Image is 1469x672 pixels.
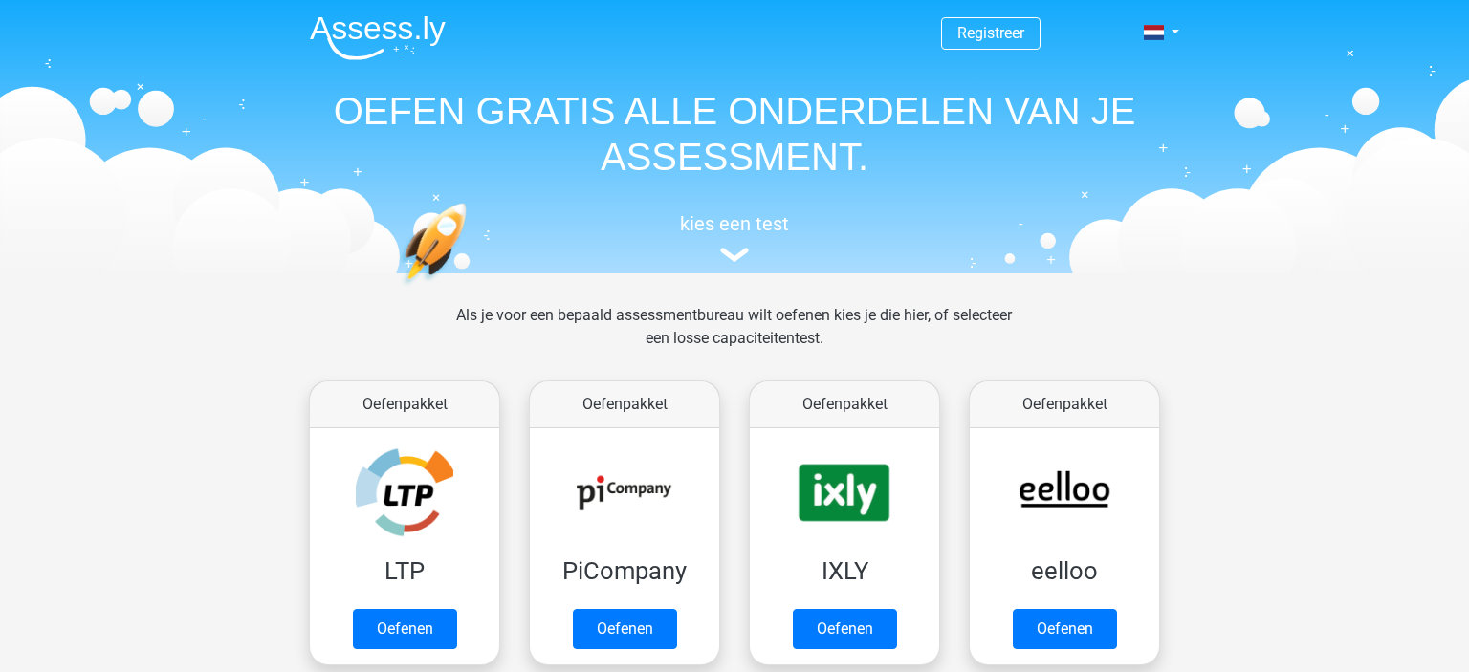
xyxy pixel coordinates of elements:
[295,88,1174,180] h1: OEFEN GRATIS ALLE ONDERDELEN VAN JE ASSESSMENT.
[1013,609,1117,649] a: Oefenen
[400,203,540,376] img: oefenen
[310,15,446,60] img: Assessly
[295,212,1174,263] a: kies een test
[720,248,749,262] img: assessment
[793,609,897,649] a: Oefenen
[295,212,1174,235] h5: kies een test
[441,304,1027,373] div: Als je voor een bepaald assessmentbureau wilt oefenen kies je die hier, of selecteer een losse ca...
[353,609,457,649] a: Oefenen
[573,609,677,649] a: Oefenen
[957,24,1024,42] a: Registreer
